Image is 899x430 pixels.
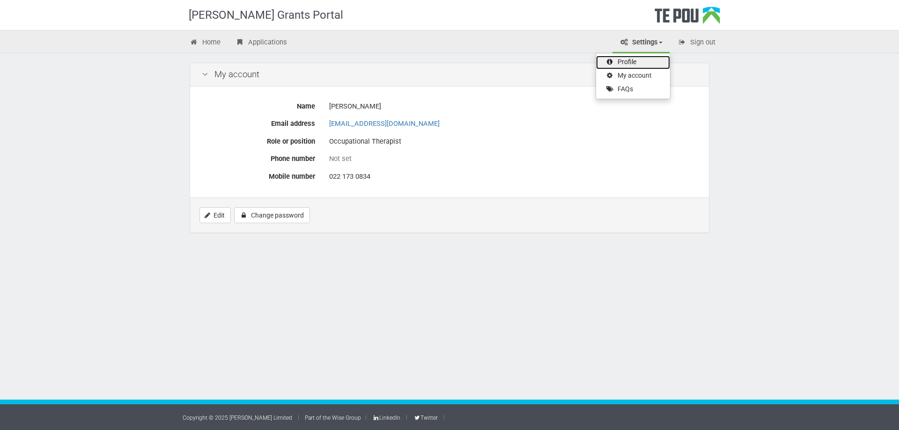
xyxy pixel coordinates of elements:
a: Part of the Wise Group [305,415,361,421]
a: Twitter [413,415,437,421]
a: Sign out [671,33,722,53]
div: Occupational Therapist [329,133,697,150]
a: Settings [612,33,670,53]
div: 022 173 0834 [329,168,697,185]
a: FAQs [596,83,670,96]
a: Profile [596,56,670,69]
div: Not set [329,154,697,164]
a: Edit [199,207,231,223]
div: [PERSON_NAME] [329,98,697,115]
a: My account [596,69,670,83]
div: My account [190,63,709,87]
a: Applications [228,33,294,53]
label: Phone number [195,151,322,164]
a: Copyright © 2025 [PERSON_NAME] Limited [183,415,292,421]
label: Name [195,98,322,111]
label: Role or position [195,133,322,146]
a: Home [183,33,228,53]
label: Email address [195,116,322,129]
a: [EMAIL_ADDRESS][DOMAIN_NAME] [329,119,440,128]
a: Change password [234,207,310,223]
a: LinkedIn [372,415,400,421]
div: Te Pou Logo [655,7,720,30]
label: Mobile number [195,168,322,182]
